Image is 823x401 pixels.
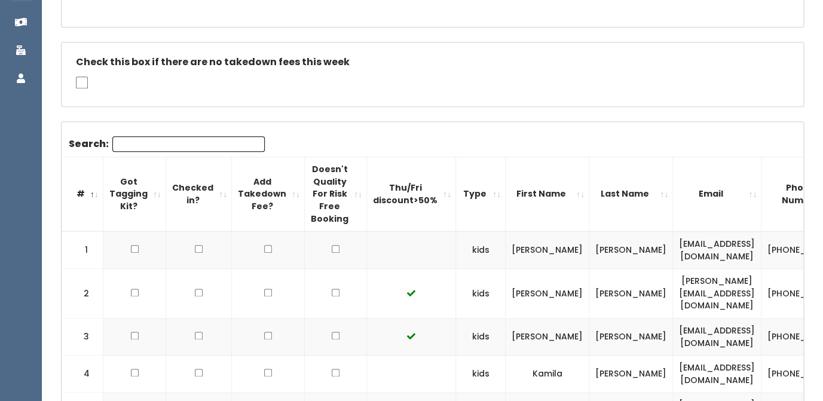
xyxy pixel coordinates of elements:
th: Type: activate to sort column ascending [456,157,506,231]
th: Last Name: activate to sort column ascending [589,157,673,231]
label: Search: [69,136,265,152]
th: Thu/Fri discount&gt;50%: activate to sort column ascending [367,157,456,231]
td: kids [456,231,506,269]
td: [EMAIL_ADDRESS][DOMAIN_NAME] [673,356,761,393]
td: kids [456,356,506,393]
td: [PERSON_NAME] [589,318,673,355]
th: First Name: activate to sort column ascending [506,157,589,231]
td: [EMAIL_ADDRESS][DOMAIN_NAME] [673,318,761,355]
td: [PERSON_NAME][EMAIL_ADDRESS][DOMAIN_NAME] [673,269,761,319]
th: Add Takedown Fee?: activate to sort column ascending [232,157,305,231]
input: Search: [112,136,265,152]
th: Email: activate to sort column ascending [673,157,761,231]
td: 4 [62,356,103,393]
td: [PERSON_NAME] [506,318,589,355]
td: [PERSON_NAME] [506,269,589,319]
td: 1 [62,231,103,269]
th: #: activate to sort column descending [62,157,103,231]
h5: Check this box if there are no takedown fees this week [76,57,789,68]
td: [EMAIL_ADDRESS][DOMAIN_NAME] [673,231,761,269]
th: Got Tagging Kit?: activate to sort column ascending [103,157,166,231]
th: Checked in?: activate to sort column ascending [166,157,232,231]
th: Doesn't Quality For Risk Free Booking : activate to sort column ascending [305,157,367,231]
td: [PERSON_NAME] [589,269,673,319]
td: Kamila [506,356,589,393]
td: 2 [62,269,103,319]
td: kids [456,318,506,355]
td: [PERSON_NAME] [589,356,673,393]
td: 3 [62,318,103,355]
td: kids [456,269,506,319]
td: [PERSON_NAME] [589,231,673,269]
td: [PERSON_NAME] [506,231,589,269]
